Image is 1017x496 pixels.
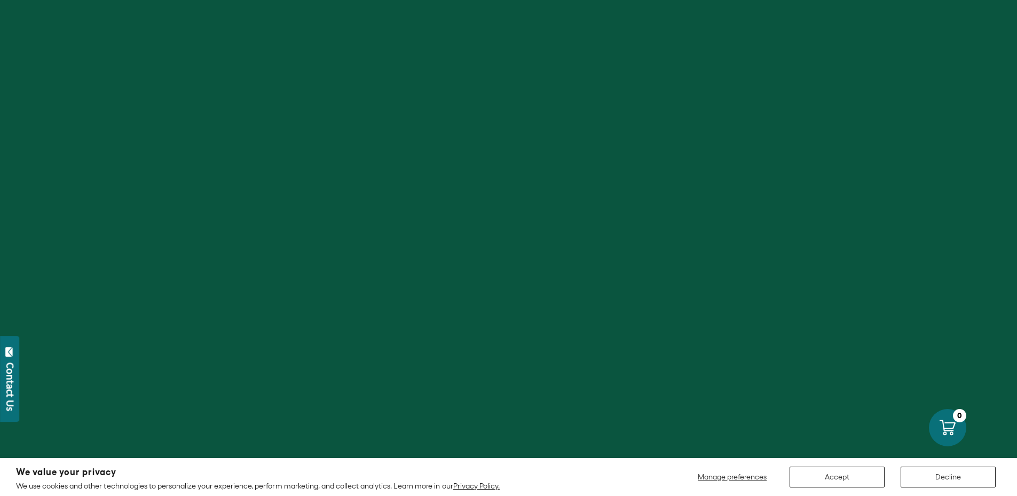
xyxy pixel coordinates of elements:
[16,468,500,477] h2: We value your privacy
[5,363,15,411] div: Contact Us
[16,481,500,491] p: We use cookies and other technologies to personalize your experience, perform marketing, and coll...
[691,467,774,487] button: Manage preferences
[901,467,996,487] button: Decline
[698,473,767,481] span: Manage preferences
[953,409,966,422] div: 0
[453,482,500,490] a: Privacy Policy.
[790,467,885,487] button: Accept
